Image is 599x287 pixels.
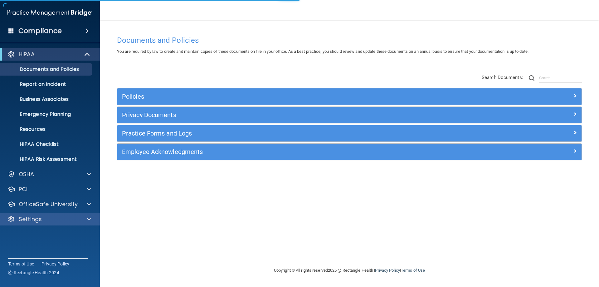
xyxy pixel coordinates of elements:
a: Privacy Documents [122,110,577,120]
a: OSHA [7,171,91,178]
h4: Documents and Policies [117,36,582,44]
div: Copyright © All rights reserved 2025 @ Rectangle Health | | [236,260,463,280]
p: Resources [4,126,89,132]
p: PCI [19,186,27,193]
a: Privacy Policy [41,261,70,267]
img: ic-search.3b580494.png [529,75,534,81]
p: Emergency Planning [4,111,89,117]
a: OfficeSafe University [7,200,91,208]
a: Privacy Policy [375,268,400,273]
a: Policies [122,92,577,101]
p: Report an Incident [4,81,89,87]
p: OSHA [19,171,34,178]
a: HIPAA [7,51,90,58]
h5: Policies [122,93,461,100]
p: HIPAA Risk Assessment [4,156,89,162]
a: Terms of Use [8,261,34,267]
h5: Practice Forms and Logs [122,130,461,137]
h5: Privacy Documents [122,111,461,118]
p: HIPAA [19,51,35,58]
a: Settings [7,215,91,223]
span: Search Documents: [482,75,523,80]
img: PMB logo [7,7,92,19]
a: Terms of Use [401,268,425,273]
p: Settings [19,215,42,223]
span: Ⓒ Rectangle Health 2024 [8,270,59,276]
a: Practice Forms and Logs [122,128,577,138]
input: Search [539,73,582,83]
p: HIPAA Checklist [4,141,89,147]
a: Employee Acknowledgments [122,147,577,157]
a: PCI [7,186,91,193]
h5: Employee Acknowledgments [122,148,461,155]
span: You are required by law to create and maintain copies of these documents on file in your office. ... [117,49,528,54]
h4: Compliance [18,27,62,35]
p: Documents and Policies [4,66,89,72]
p: OfficeSafe University [19,200,78,208]
iframe: Drift Widget Chat Controller [491,243,592,268]
p: Business Associates [4,96,89,102]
